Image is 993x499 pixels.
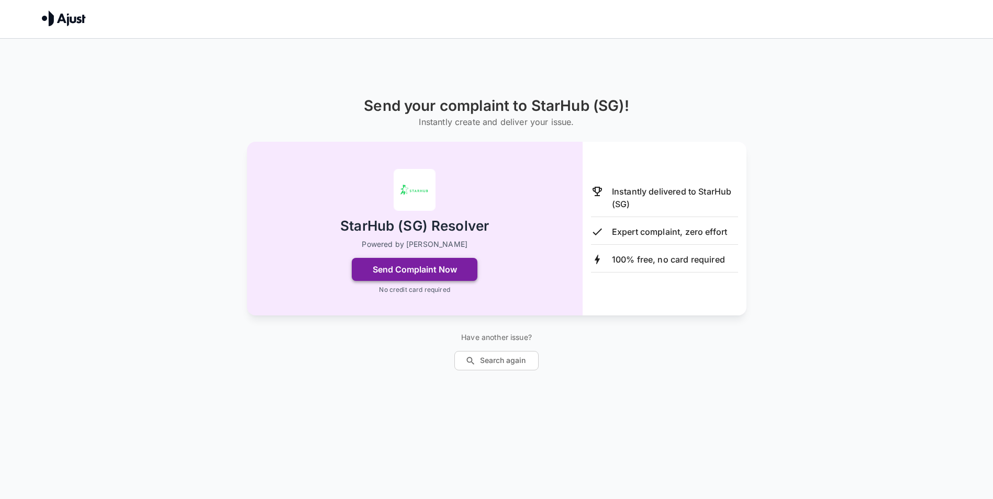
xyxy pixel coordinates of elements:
h6: Instantly create and deliver your issue. [364,115,629,129]
p: Have another issue? [454,332,539,343]
h1: Send your complaint to StarHub (SG)! [364,97,629,115]
button: Send Complaint Now [352,258,477,281]
p: 100% free, no card required [612,253,725,266]
h2: StarHub (SG) Resolver [340,217,489,235]
button: Search again [454,351,539,370]
p: Powered by [PERSON_NAME] [362,239,467,249]
p: No credit card required [379,285,450,294]
img: StarHub (SG) [394,169,436,211]
p: Expert complaint, zero effort [612,225,727,238]
p: Instantly delivered to StarHub (SG) [612,185,738,210]
img: Ajust [42,10,86,26]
